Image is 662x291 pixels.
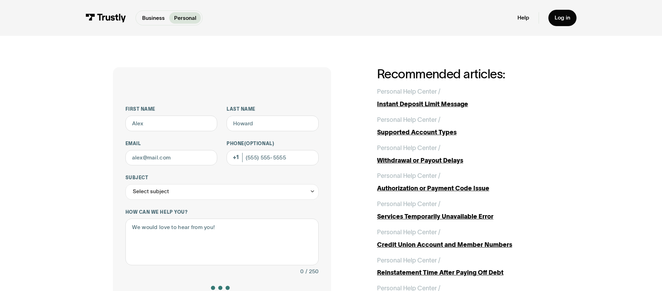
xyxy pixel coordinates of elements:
label: Last name [227,106,319,112]
div: Personal Help Center / [377,228,440,237]
img: Trustly Logo [85,14,126,22]
div: Instant Deposit Limit Message [377,100,549,109]
div: Personal Help Center / [377,171,440,181]
div: Personal Help Center / [377,87,440,96]
div: Supported Account Types [377,128,549,137]
div: Authorization or Payment Code Issue [377,184,549,193]
div: Personal Help Center / [377,143,440,153]
a: Personal [169,12,201,24]
div: Credit Union Account and Member Numbers [377,240,549,250]
div: Services Temporarily Unavailable Error [377,212,549,221]
a: Help [517,14,529,21]
label: Email [125,141,218,147]
input: (555) 555-5555 [227,150,319,166]
input: Howard [227,116,319,131]
label: How can we help you? [125,209,319,215]
div: Personal Help Center / [377,256,440,265]
div: 0 [300,267,304,276]
div: Log in [555,14,570,21]
label: Phone [227,141,319,147]
a: Log in [548,10,577,26]
p: Personal [174,14,196,22]
input: alex@mail.com [125,150,218,166]
a: Personal Help Center /Authorization or Payment Code Issue [377,171,549,193]
a: Personal Help Center /Supported Account Types [377,115,549,137]
span: (Optional) [244,141,274,146]
a: Personal Help Center /Withdrawal or Payout Delays [377,143,549,165]
a: Business [137,12,169,24]
h2: Recommended articles: [377,67,549,81]
a: Personal Help Center /Services Temporarily Unavailable Error [377,199,549,221]
div: / 250 [305,267,319,276]
input: Alex [125,116,218,131]
div: Reinstatement Time After Paying Off Debt [377,268,549,277]
label: First name [125,106,218,112]
div: Personal Help Center / [377,199,440,209]
div: Withdrawal or Payout Delays [377,156,549,165]
a: Personal Help Center /Reinstatement Time After Paying Off Debt [377,256,549,278]
label: Subject [125,175,319,181]
a: Personal Help Center /Credit Union Account and Member Numbers [377,228,549,250]
div: Select subject [133,187,169,196]
a: Personal Help Center /Instant Deposit Limit Message [377,87,549,109]
div: Personal Help Center / [377,115,440,125]
p: Business [142,14,165,22]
